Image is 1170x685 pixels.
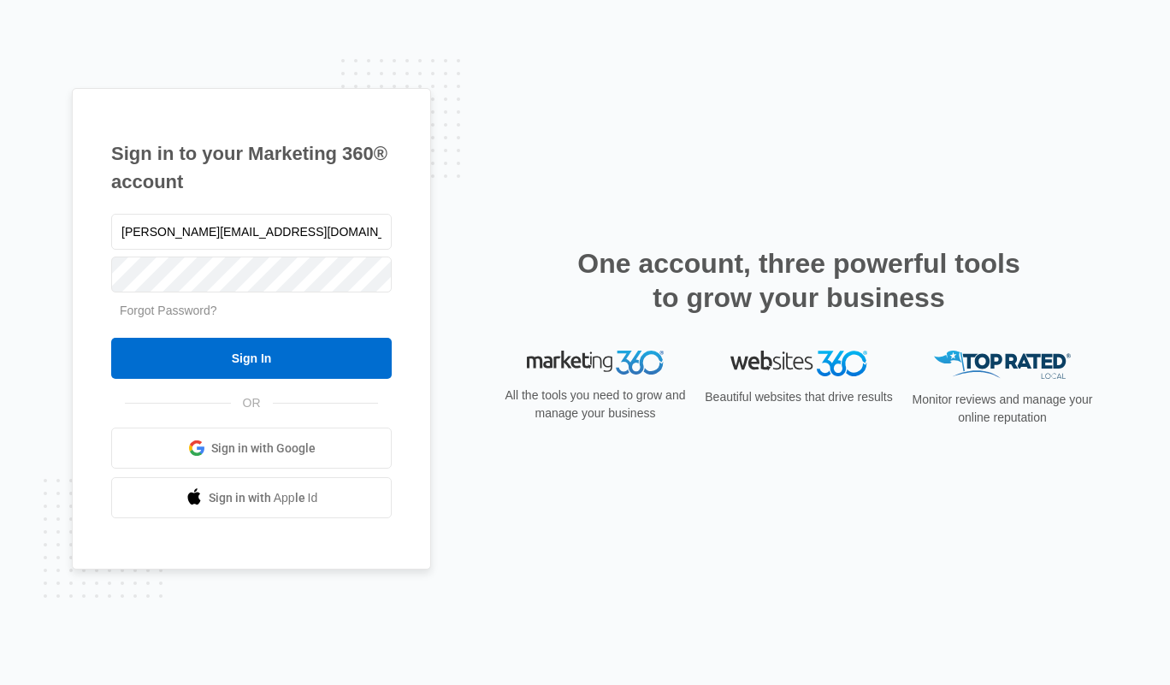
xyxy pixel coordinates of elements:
[111,214,392,250] input: Email
[572,246,1025,315] h2: One account, three powerful tools to grow your business
[934,351,1071,379] img: Top Rated Local
[111,139,392,196] h1: Sign in to your Marketing 360® account
[211,440,316,458] span: Sign in with Google
[703,388,895,406] p: Beautiful websites that drive results
[111,428,392,469] a: Sign in with Google
[231,394,273,412] span: OR
[499,387,691,422] p: All the tools you need to grow and manage your business
[111,477,392,518] a: Sign in with Apple Id
[730,351,867,375] img: Websites 360
[111,338,392,379] input: Sign In
[527,351,664,375] img: Marketing 360
[907,391,1098,427] p: Monitor reviews and manage your online reputation
[209,489,318,507] span: Sign in with Apple Id
[120,304,217,317] a: Forgot Password?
